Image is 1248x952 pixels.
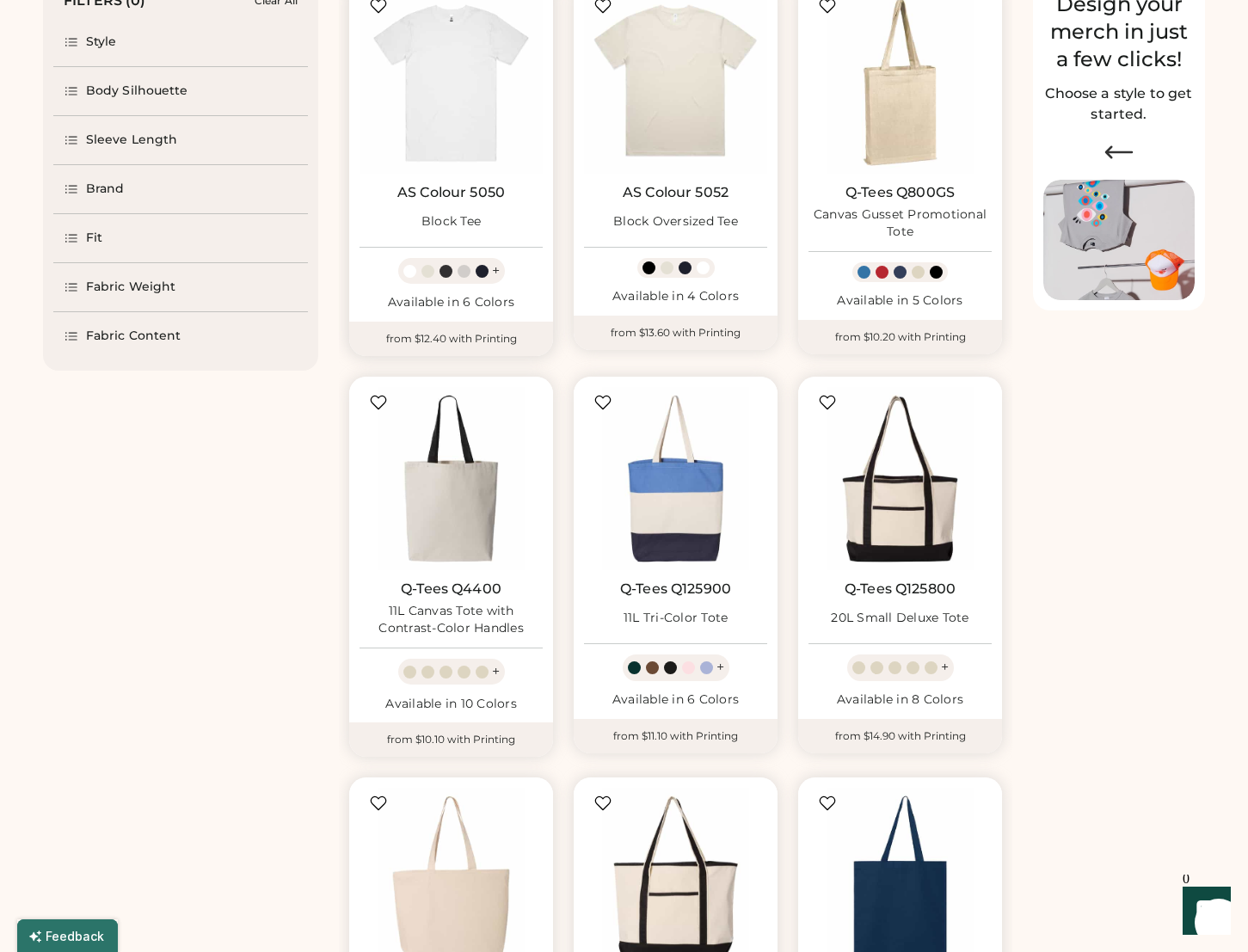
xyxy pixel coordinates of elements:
a: Q-Tees Q4400 [401,580,501,598]
div: 11L Tri-Color Tote [624,610,729,627]
div: from $10.20 with Printing [798,320,1002,354]
div: + [492,261,500,280]
div: Available in 6 Colors [584,691,767,709]
div: Brand [86,181,125,198]
div: Fit [86,230,102,247]
div: from $12.40 with Printing [349,322,553,356]
a: AS Colour 5050 [397,184,505,201]
div: Available in 10 Colors [360,696,543,713]
div: + [716,658,724,677]
h2: Choose a style to get started. [1043,83,1195,125]
img: Q-Tees Q125800 20L Small Deluxe Tote [808,387,992,570]
div: from $10.10 with Printing [349,722,553,757]
div: Available in 6 Colors [360,294,543,311]
div: Block Oversized Tee [613,213,738,230]
div: Sleeve Length [86,132,177,149]
div: 11L Canvas Tote with Contrast-Color Handles [360,603,543,637]
div: + [941,658,949,677]
div: Fabric Content [86,328,181,345]
a: Q-Tees Q125900 [620,580,731,598]
div: Body Silhouette [86,83,188,100]
div: Available in 8 Colors [808,691,992,709]
a: Q-Tees Q125800 [845,580,956,598]
div: Block Tee [421,213,481,230]
a: AS Colour 5052 [623,184,729,201]
div: Available in 5 Colors [808,292,992,310]
div: 20L Small Deluxe Tote [831,610,968,627]
a: Q-Tees Q800GS [845,184,955,201]
div: + [492,662,500,681]
div: from $13.60 with Printing [574,316,778,350]
div: Available in 4 Colors [584,288,767,305]
div: Style [86,34,117,51]
div: Fabric Weight [86,279,175,296]
div: from $14.90 with Printing [798,719,1002,753]
iframe: Front Chat [1166,875,1240,949]
img: Image of Lisa Congdon Eye Print on T-Shirt and Hat [1043,180,1195,301]
div: from $11.10 with Printing [574,719,778,753]
img: Q-Tees Q125900 11L Tri-Color Tote [584,387,767,570]
img: Q-Tees Q4400 11L Canvas Tote with Contrast-Color Handles [360,387,543,570]
div: Canvas Gusset Promotional Tote [808,206,992,241]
